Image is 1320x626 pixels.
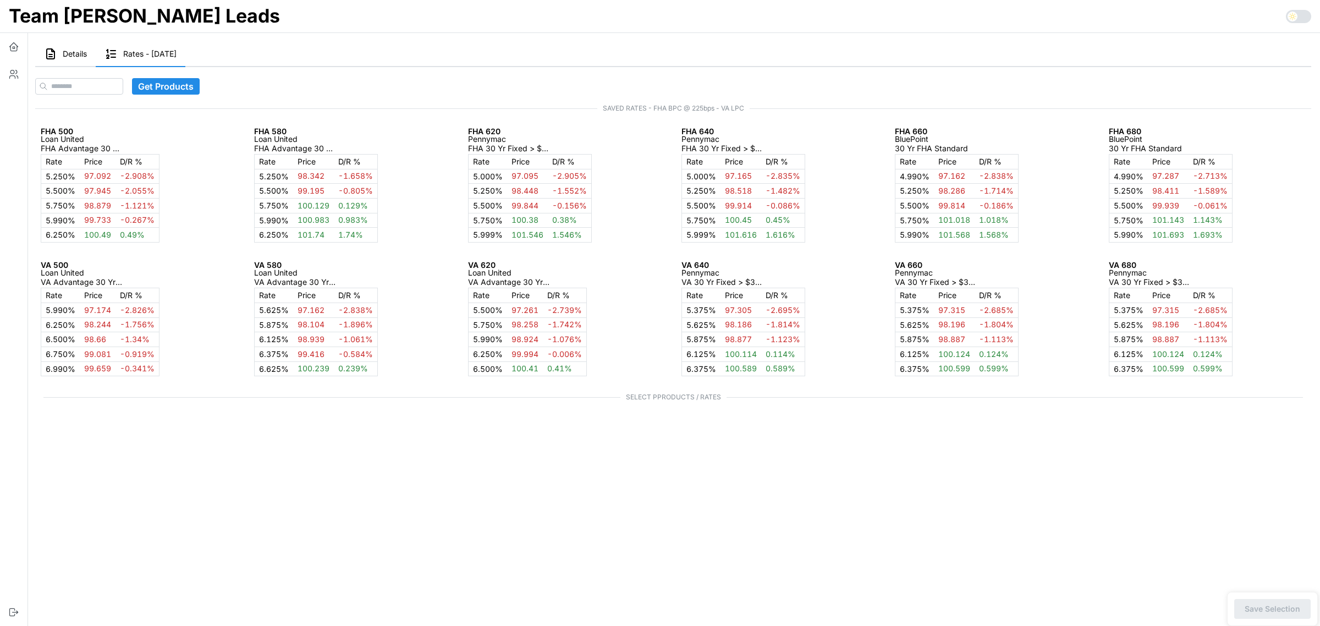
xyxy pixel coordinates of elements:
span: 100.49 [84,230,111,239]
p: 30 Yr FHA Standard [895,143,977,154]
span: 101.546 [512,230,543,239]
span: 100.38 [512,215,538,224]
span: 5.000 [473,172,495,181]
td: Rate [255,154,294,169]
span: Save Selection [1245,600,1300,618]
span: -1.061% [338,334,373,344]
span: 97.315 [1152,305,1179,315]
td: D/R % [116,154,159,169]
span: 6.125 [1114,349,1136,359]
span: 99.939 [1152,201,1179,210]
td: % [468,213,507,228]
td: D/R % [975,288,1019,303]
span: 5.000 [686,172,708,181]
span: 99.733 [84,215,111,224]
span: 1.143% [1193,215,1223,224]
span: 101.143 [1152,215,1184,224]
span: -1.804% [979,320,1014,329]
span: 1.693% [1193,230,1223,239]
p: Loan United [41,135,159,143]
span: 100.124 [938,349,970,359]
span: 5.250 [686,186,708,195]
span: 5.750 [1114,216,1136,225]
p: VA 30 Yr Fixed > $300k [681,277,764,288]
span: 5.875 [686,334,708,344]
span: 5.875 [900,334,922,344]
td: % [1109,228,1148,243]
td: Price [293,288,334,303]
span: SAVED RATES - FHA BPC @ 225bps - VA LPC [35,103,1311,114]
td: Rate [468,288,507,303]
td: % [255,303,294,318]
span: 5.750 [900,216,922,225]
td: Price [507,154,548,169]
td: % [895,184,934,199]
span: 6.250 [473,349,495,359]
span: -2.695% [766,305,800,315]
td: % [682,317,721,332]
span: 6.750 [46,349,68,359]
span: 98.196 [938,320,965,329]
span: 6.250 [259,230,281,239]
p: Pennymac [468,135,592,143]
p: VA Advantage 30 Yr Fixed [468,277,551,288]
td: % [682,303,721,318]
p: VA 580 [254,261,378,269]
td: % [255,317,294,332]
td: % [468,361,507,376]
td: % [41,332,80,347]
td: % [895,303,934,318]
td: % [41,317,80,332]
span: 5.250 [259,172,281,181]
span: 0.38% [552,215,577,224]
p: 30 Yr FHA Standard [1109,143,1191,154]
td: % [41,303,80,318]
span: 5.750 [473,216,495,225]
span: 5.500 [686,201,708,210]
span: -2.835% [766,171,800,180]
span: 4.990 [900,172,922,181]
span: 0.45% [766,215,790,224]
span: -2.055% [120,186,155,195]
p: Pennymac [895,269,1019,277]
span: 5.990 [46,216,68,225]
span: 97.165 [725,171,752,180]
p: Pennymac [681,269,805,277]
button: Get Products [132,78,200,95]
p: VA Advantage 30 Yr Fixed [41,277,123,288]
span: -0.267% [120,215,155,224]
td: % [255,332,294,347]
td: D/R % [761,154,805,169]
span: Get Products [138,79,194,94]
span: -0.006% [547,349,582,359]
td: % [468,169,507,184]
td: % [682,228,721,243]
td: % [895,361,934,376]
td: Price [80,288,116,303]
p: FHA 680 [1109,128,1233,135]
td: Price [721,288,761,303]
td: % [1109,347,1148,362]
span: 97.305 [725,305,752,315]
span: 98.258 [512,320,538,329]
span: 5.375 [900,305,922,315]
td: Rate [41,154,80,169]
span: -0.061% [1193,201,1228,210]
span: -1.742% [547,320,582,329]
p: VA Advantage 30 Yr Fixed [254,277,337,288]
span: 6.375 [259,349,281,359]
span: 5.500 [473,201,495,210]
td: % [255,169,294,184]
td: % [682,361,721,376]
td: D/R % [1189,288,1233,303]
span: 98.286 [938,186,965,195]
span: 5.500 [259,186,281,195]
span: 98.877 [725,334,752,344]
span: 98.342 [298,171,324,180]
td: % [468,184,507,199]
p: VA 30 Yr Fixed > $300k [895,277,977,288]
td: Rate [1109,288,1148,303]
span: 100.124 [1152,349,1184,359]
span: 5.990 [259,216,281,225]
span: 99.994 [512,349,538,359]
